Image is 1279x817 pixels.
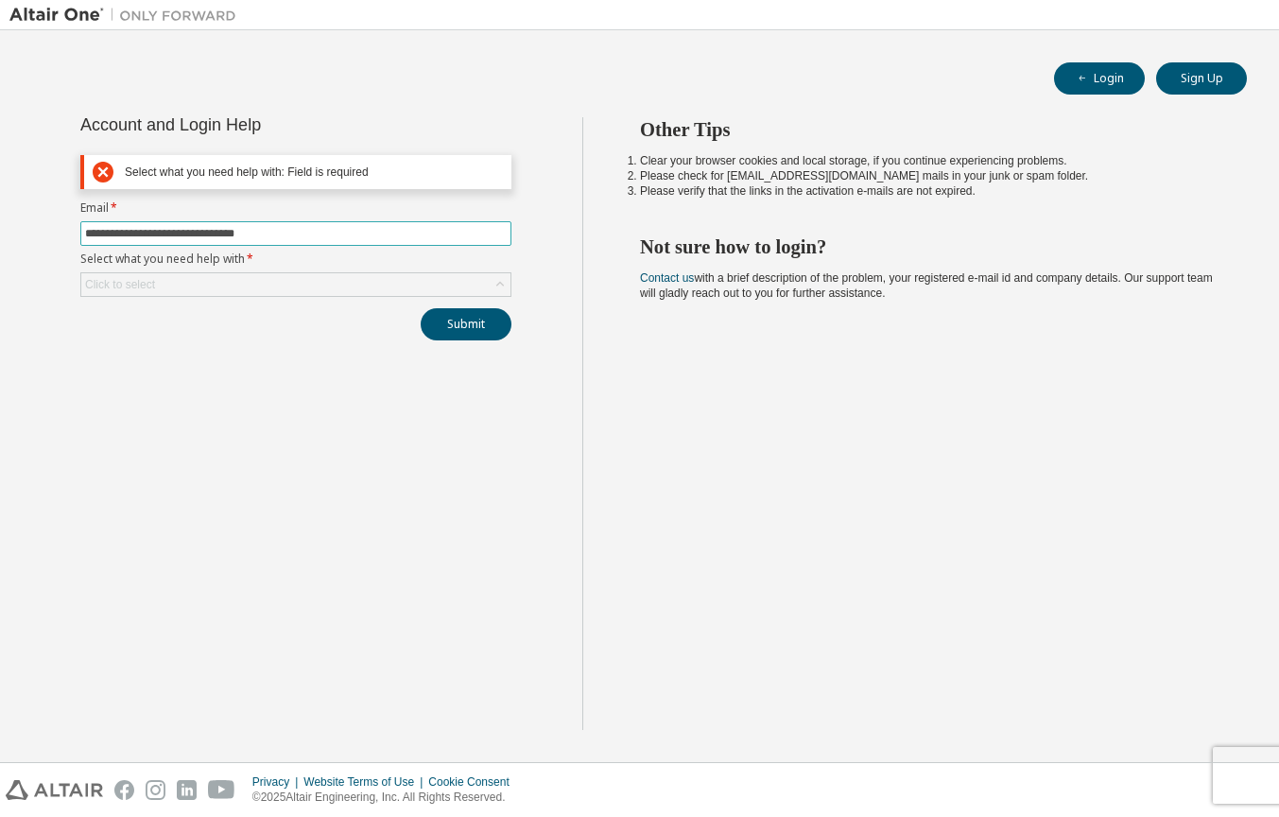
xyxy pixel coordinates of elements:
[177,780,197,800] img: linkedin.svg
[640,271,694,285] a: Contact us
[125,165,503,180] div: Select what you need help with: Field is required
[1156,62,1247,95] button: Sign Up
[80,117,425,132] div: Account and Login Help
[1054,62,1145,95] button: Login
[208,780,235,800] img: youtube.svg
[80,200,511,216] label: Email
[303,774,428,790] div: Website Terms of Use
[146,780,165,800] img: instagram.svg
[640,168,1213,183] li: Please check for [EMAIL_ADDRESS][DOMAIN_NAME] mails in your junk or spam folder.
[640,235,1213,259] h2: Not sure how to login?
[81,273,510,296] div: Click to select
[640,153,1213,168] li: Clear your browser cookies and local storage, if you continue experiencing problems.
[6,780,103,800] img: altair_logo.svg
[640,271,1213,300] span: with a brief description of the problem, your registered e-mail id and company details. Our suppo...
[252,774,303,790] div: Privacy
[114,780,134,800] img: facebook.svg
[9,6,246,25] img: Altair One
[421,308,511,340] button: Submit
[428,774,520,790] div: Cookie Consent
[640,117,1213,142] h2: Other Tips
[640,183,1213,199] li: Please verify that the links in the activation e-mails are not expired.
[80,252,511,267] label: Select what you need help with
[85,277,155,292] div: Click to select
[252,790,521,806] p: © 2025 Altair Engineering, Inc. All Rights Reserved.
